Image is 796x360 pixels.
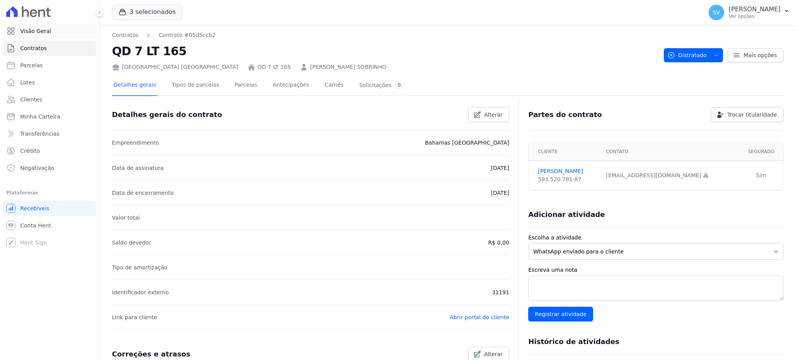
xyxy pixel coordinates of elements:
[233,75,259,96] a: Parcelas
[3,109,96,124] a: Minha Carteira
[271,75,311,96] a: Antecipações
[6,188,93,197] div: Plataformas
[20,113,60,121] span: Minha Carteira
[112,110,222,119] h3: Detalhes gerais do contrato
[20,164,54,172] span: Negativação
[538,175,597,183] div: 593.520.781-87
[112,263,168,272] p: Tipo de amortização
[159,31,215,39] a: Contrato #05d5ccb2
[3,40,96,56] a: Contratos
[112,31,215,39] nav: Breadcrumb
[450,314,509,320] a: Abrir portal do cliente
[606,171,735,180] div: [EMAIL_ADDRESS][DOMAIN_NAME]
[3,143,96,159] a: Crédito
[488,238,509,247] p: R$ 0,00
[112,313,157,322] p: Link para cliente
[3,23,96,39] a: Visão Geral
[310,63,386,71] a: [PERSON_NAME] SOBRINHO
[3,75,96,90] a: Lotes
[729,13,780,19] p: Ver opções
[729,5,780,13] p: [PERSON_NAME]
[528,234,784,242] label: Escolha a atividade
[728,48,784,62] a: Mais opções
[739,143,783,161] th: Segurado
[20,96,42,103] span: Clientes
[3,58,96,73] a: Parcelas
[112,350,190,359] h3: Correções e atrasos
[258,63,291,71] a: QD 7 LT 165
[20,222,51,229] span: Conta Hent
[528,110,602,119] h3: Partes do contrato
[20,27,51,35] span: Visão Geral
[170,75,221,96] a: Tipos de parcelas
[484,350,503,358] span: Alterar
[528,266,784,274] label: Escreva uma nota
[395,82,404,89] div: 0
[528,307,593,322] input: Registrar atividade
[491,188,509,197] p: [DATE]
[425,138,509,147] p: Bahamas [GEOGRAPHIC_DATA]
[3,160,96,176] a: Negativação
[3,218,96,233] a: Conta Hent
[468,107,510,122] a: Alterar
[739,161,783,190] td: Sim
[711,107,784,122] a: Trocar titularidade
[112,213,140,222] p: Valor total
[112,238,151,247] p: Saldo devedor
[3,126,96,142] a: Transferências
[538,167,597,175] a: [PERSON_NAME]
[112,31,658,39] nav: Breadcrumb
[112,31,138,39] a: Contratos
[601,143,739,161] th: Contato
[112,5,182,19] button: 3 selecionados
[727,111,777,119] span: Trocar titularidade
[3,92,96,107] a: Clientes
[112,138,159,147] p: Empreendimento
[492,288,510,297] p: 31191
[664,48,723,62] button: Distratado
[3,201,96,216] a: Recebíveis
[359,82,404,89] div: Solicitações
[112,42,658,60] h2: QD 7 LT 165
[484,111,503,119] span: Alterar
[713,10,720,15] span: SV
[20,204,49,212] span: Recebíveis
[744,51,777,59] span: Mais opções
[20,130,59,138] span: Transferências
[112,163,164,173] p: Data de assinatura
[20,61,43,69] span: Parcelas
[529,143,601,161] th: Cliente
[20,147,40,155] span: Crédito
[112,288,169,297] p: Identificador externo
[702,2,796,23] button: SV [PERSON_NAME] Ver opções
[112,75,158,96] a: Detalhes gerais
[20,44,47,52] span: Contratos
[491,163,509,173] p: [DATE]
[112,188,174,197] p: Data de encerramento
[358,75,405,96] a: Solicitações0
[323,75,345,96] a: Carnês
[112,63,238,71] div: [GEOGRAPHIC_DATA] [GEOGRAPHIC_DATA]
[20,79,35,86] span: Lotes
[667,48,707,62] span: Distratado
[528,210,605,219] h3: Adicionar atividade
[528,337,619,346] h3: Histórico de atividades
